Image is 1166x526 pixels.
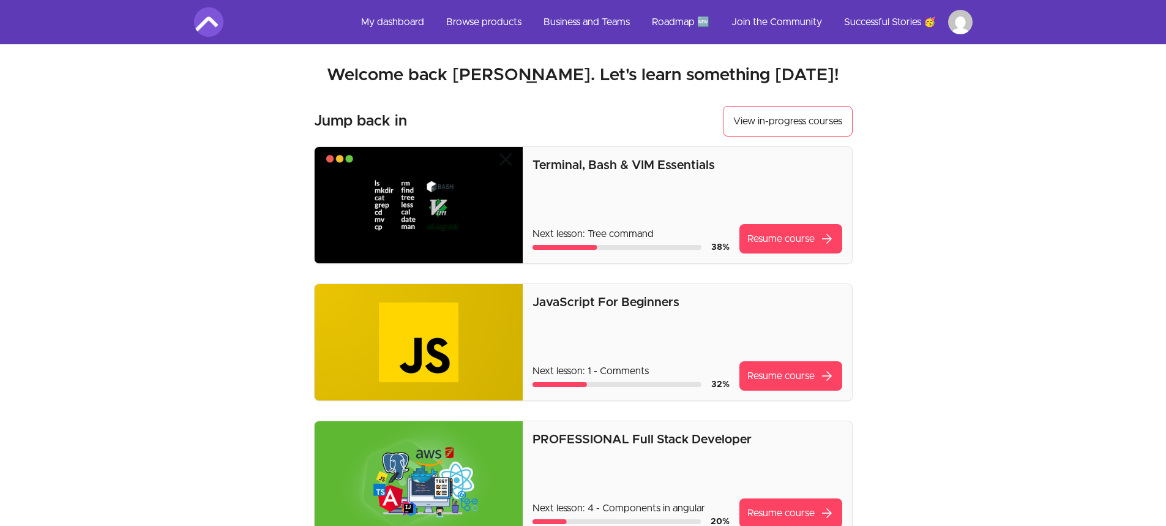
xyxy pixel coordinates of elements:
[194,64,973,86] h2: Welcome back [PERSON_NAME]. Let's learn something [DATE]!
[315,284,523,400] img: Product image for JavaScript For Beginners
[314,111,407,131] h3: Jump back in
[820,506,834,520] span: arrow_forward
[723,106,853,137] a: View in-progress courses
[533,364,729,378] p: Next lesson: 1 - Comments
[436,7,531,37] a: Browse products
[351,7,434,37] a: My dashboard
[739,361,842,391] a: Resume coursearrow_forward
[722,7,832,37] a: Join the Community
[533,157,842,174] p: Terminal, Bash & VIM Essentials
[533,382,701,387] div: Course progress
[194,7,223,37] img: Amigoscode logo
[534,7,640,37] a: Business and Teams
[711,380,730,389] span: 32 %
[711,517,730,526] span: 20 %
[315,147,523,263] img: Product image for Terminal, Bash & VIM Essentials
[533,227,729,241] p: Next lesson: Tree command
[711,243,730,252] span: 38 %
[948,10,973,34] img: Profile image for Hamidou TRAORE
[533,245,701,250] div: Course progress
[533,431,842,448] p: PROFESSIONAL Full Stack Developer
[820,231,834,246] span: arrow_forward
[351,7,973,37] nav: Main
[533,294,842,311] p: JavaScript For Beginners
[533,501,729,516] p: Next lesson: 4 - Components in angular
[739,224,842,254] a: Resume coursearrow_forward
[834,7,946,37] a: Successful Stories 🥳
[642,7,719,37] a: Roadmap 🆕
[820,369,834,383] span: arrow_forward
[533,519,700,524] div: Course progress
